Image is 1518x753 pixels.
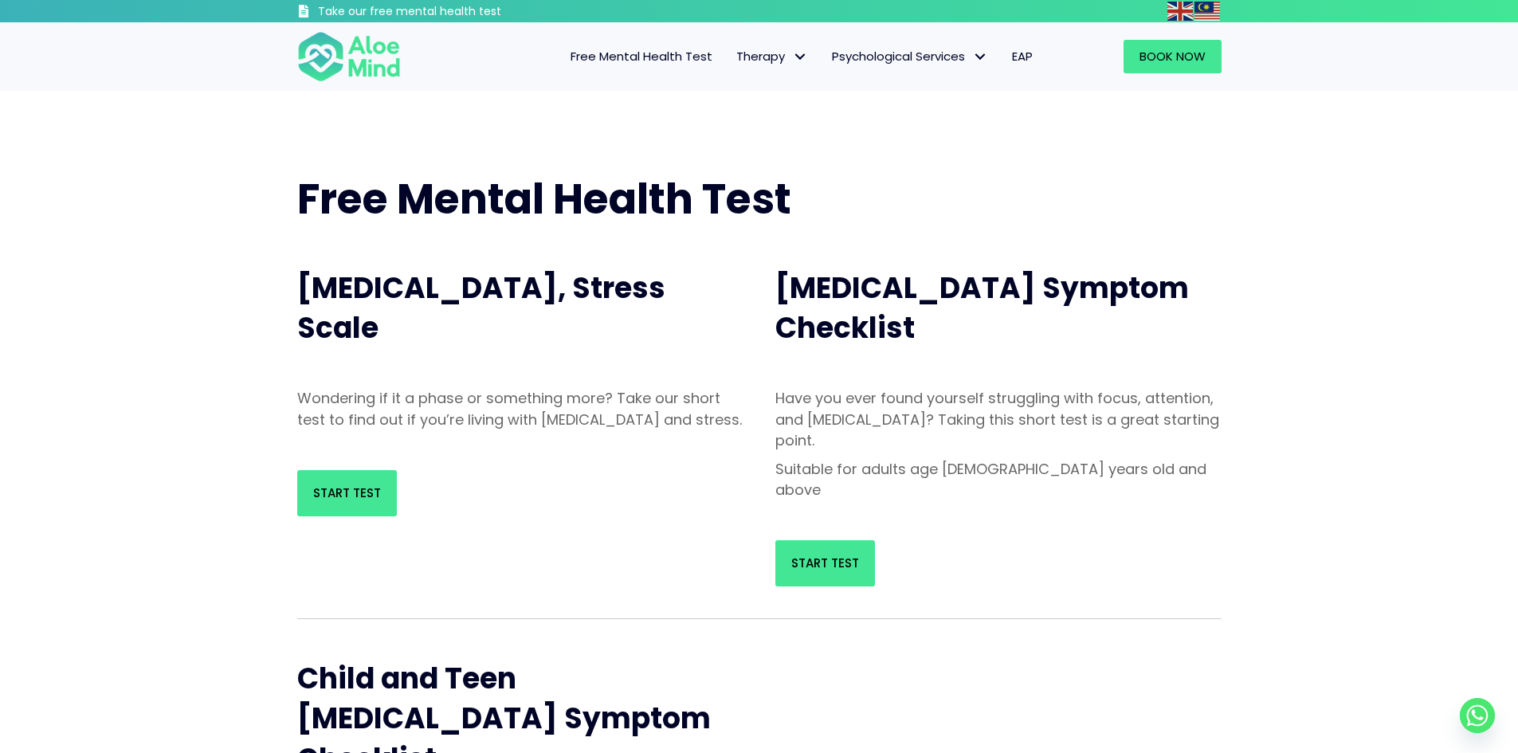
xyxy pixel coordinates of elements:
[1194,2,1220,21] img: ms
[832,48,988,65] span: Psychological Services
[297,470,397,516] a: Start Test
[1167,2,1193,21] img: en
[724,40,820,73] a: TherapyTherapy: submenu
[297,388,743,429] p: Wondering if it a phase or something more? Take our short test to find out if you’re living with ...
[736,48,808,65] span: Therapy
[422,40,1045,73] nav: Menu
[789,45,812,69] span: Therapy: submenu
[1124,40,1222,73] a: Book Now
[775,388,1222,450] p: Have you ever found yourself struggling with focus, attention, and [MEDICAL_DATA]? Taking this sh...
[318,4,586,20] h3: Take our free mental health test
[775,540,875,586] a: Start Test
[559,40,724,73] a: Free Mental Health Test
[571,48,712,65] span: Free Mental Health Test
[297,170,791,228] span: Free Mental Health Test
[775,268,1189,348] span: [MEDICAL_DATA] Symptom Checklist
[1139,48,1206,65] span: Book Now
[1460,698,1495,733] a: Whatsapp
[775,459,1222,500] p: Suitable for adults age [DEMOGRAPHIC_DATA] years old and above
[297,4,586,22] a: Take our free mental health test
[297,268,665,348] span: [MEDICAL_DATA], Stress Scale
[297,30,401,83] img: Aloe mind Logo
[969,45,992,69] span: Psychological Services: submenu
[1194,2,1222,20] a: Malay
[1012,48,1033,65] span: EAP
[1000,40,1045,73] a: EAP
[313,484,381,501] span: Start Test
[1167,2,1194,20] a: English
[791,555,859,571] span: Start Test
[820,40,1000,73] a: Psychological ServicesPsychological Services: submenu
